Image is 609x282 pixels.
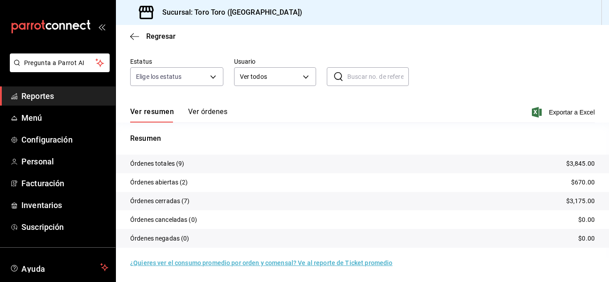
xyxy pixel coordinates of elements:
span: Elige los estatus [136,72,181,81]
span: Menú [21,112,108,124]
span: Facturación [21,177,108,189]
a: Pregunta a Parrot AI [6,65,110,74]
h3: Sucursal: Toro Toro ([GEOGRAPHIC_DATA]) [155,7,302,18]
span: Suscripción [21,221,108,233]
span: Ver todos [240,72,300,82]
span: Reportes [21,90,108,102]
input: Buscar no. de referencia [347,68,409,86]
p: Órdenes negadas (0) [130,234,189,243]
button: open_drawer_menu [98,23,105,30]
button: Ver resumen [130,107,174,123]
span: Regresar [146,32,176,41]
p: Órdenes canceladas (0) [130,215,197,225]
div: navigation tabs [130,107,227,123]
p: Órdenes abiertas (2) [130,178,188,187]
button: Pregunta a Parrot AI [10,53,110,72]
button: Exportar a Excel [534,107,595,118]
span: Inventarios [21,199,108,211]
p: $0.00 [578,234,595,243]
a: ¿Quieres ver el consumo promedio por orden y comensal? Ve al reporte de Ticket promedio [130,259,392,266]
p: $3,845.00 [566,159,595,168]
p: Órdenes cerradas (7) [130,196,190,206]
span: Configuración [21,134,108,146]
label: Estatus [130,58,223,65]
label: Usuario [234,58,316,65]
p: $670.00 [571,178,595,187]
p: Resumen [130,133,595,144]
span: Ayuda [21,262,97,273]
button: Regresar [130,32,176,41]
span: Pregunta a Parrot AI [24,58,96,68]
p: $0.00 [578,215,595,225]
p: Órdenes totales (9) [130,159,185,168]
span: Personal [21,155,108,168]
button: Ver órdenes [188,107,227,123]
p: $3,175.00 [566,196,595,206]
